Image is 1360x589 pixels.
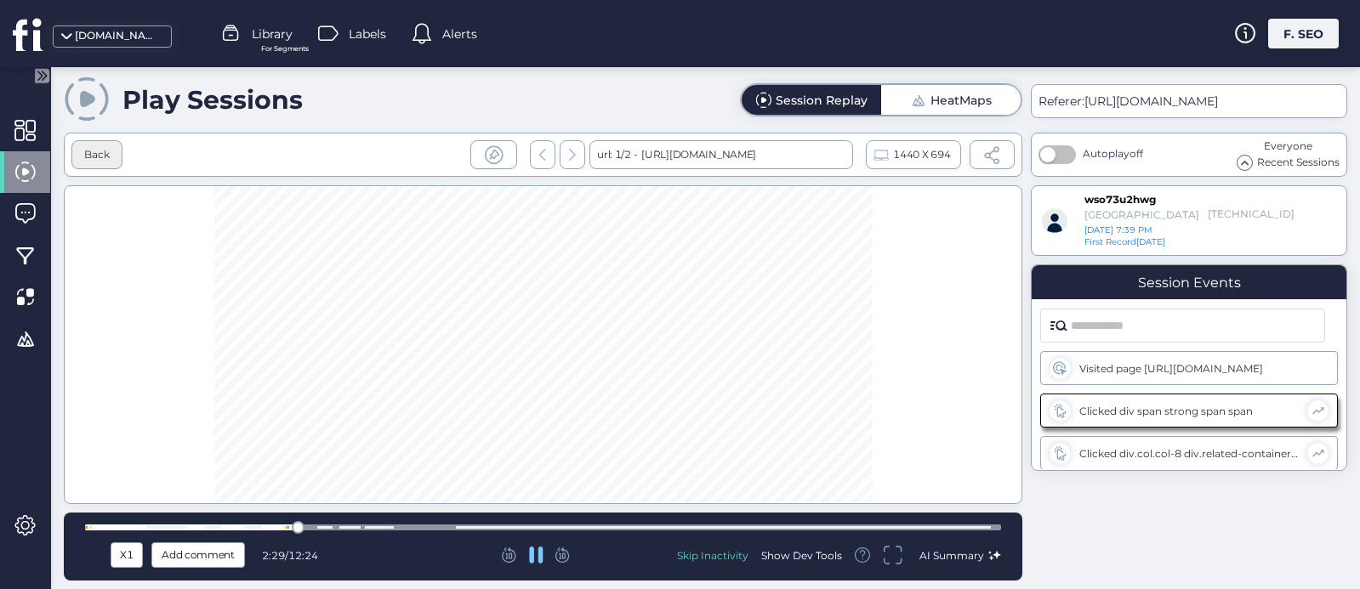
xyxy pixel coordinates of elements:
span: Library [252,25,293,43]
div: [DOMAIN_NAME] [75,28,160,44]
div: Show Dev Tools [761,548,842,563]
div: Session Events [1138,275,1241,291]
div: X1 [115,546,139,564]
div: url: 1/2 - [589,140,853,169]
span: [URL][DOMAIN_NAME] [1084,93,1218,109]
div: Session Replay [776,94,868,106]
div: F. SEO [1268,19,1339,48]
span: Recent Sessions [1257,155,1340,171]
div: Skip Inactivity [677,548,748,563]
div: HeatMaps [930,94,992,106]
div: Visited page [URL][DOMAIN_NAME] [1079,362,1300,375]
div: [DATE] 7:39 PM [1084,224,1219,236]
span: 2:29 [262,549,285,562]
div: Play Sessions [122,84,303,116]
div: Everyone [1237,139,1340,155]
div: Clicked div.col.col-8 div.related-container.related-intext ul.small-block-grid-2.medium-block-gri... [1079,447,1299,460]
span: Referer: [1038,93,1084,109]
div: [URL][DOMAIN_NAME] [637,140,756,169]
span: 1440 X 694 [893,145,950,164]
span: Autoplay [1083,147,1143,160]
div: [DATE] [1084,236,1176,248]
span: Add comment [162,546,235,564]
div: Clicked div span strong span span [1079,405,1299,417]
span: off [1130,147,1143,160]
div: / [262,549,322,562]
span: 12:24 [288,549,318,562]
div: [GEOGRAPHIC_DATA] [1084,208,1199,221]
span: AI Summary [919,549,984,562]
span: Labels [349,25,386,43]
span: For Segments [261,43,309,54]
div: Back [84,147,110,163]
div: [TECHNICAL_ID] [1208,207,1275,222]
span: Alerts [442,25,477,43]
span: First Record [1084,236,1136,247]
div: wso73u2hwg [1084,193,1168,207]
